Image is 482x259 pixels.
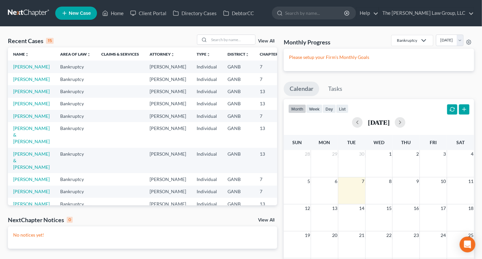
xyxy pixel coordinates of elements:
[222,61,254,73] td: GANB
[96,47,144,61] th: Claims & Services
[144,85,191,97] td: [PERSON_NAME]
[13,64,50,69] a: [PERSON_NAME]
[209,35,255,44] input: Search by name...
[55,73,96,85] td: Bankruptcy
[361,177,365,185] span: 7
[430,140,437,145] span: Fri
[46,38,54,44] div: 15
[55,173,96,185] td: Bankruptcy
[284,38,330,46] h3: Monthly Progress
[144,198,191,210] td: [PERSON_NAME]
[25,53,29,57] i: unfold_more
[13,176,50,182] a: [PERSON_NAME]
[222,198,254,210] td: GANB
[416,177,420,185] span: 9
[55,148,96,173] td: Bankruptcy
[13,125,50,144] a: [PERSON_NAME] & [PERSON_NAME]
[331,150,338,158] span: 29
[67,217,73,223] div: 0
[127,7,170,19] a: Client Portal
[144,98,191,110] td: [PERSON_NAME]
[368,119,390,126] h2: [DATE]
[359,231,365,239] span: 21
[8,216,73,224] div: NextChapter Notices
[288,104,306,113] button: month
[443,150,447,158] span: 3
[304,150,311,158] span: 28
[13,113,50,119] a: [PERSON_NAME]
[254,198,287,210] td: 13
[191,110,222,122] td: Individual
[359,204,365,212] span: 14
[191,198,222,210] td: Individual
[144,61,191,73] td: [PERSON_NAME]
[191,186,222,198] td: Individual
[245,53,249,57] i: unfold_more
[87,53,91,57] i: unfold_more
[416,150,420,158] span: 2
[468,231,474,239] span: 25
[254,148,287,173] td: 13
[258,218,275,222] a: View All
[60,52,91,57] a: Area of Lawunfold_more
[356,7,378,19] a: Help
[13,52,29,57] a: Nameunfold_more
[222,173,254,185] td: GANB
[191,61,222,73] td: Individual
[260,52,282,57] a: Chapterunfold_more
[304,231,311,239] span: 19
[307,177,311,185] span: 5
[13,232,272,238] p: No notices yet!
[254,98,287,110] td: 13
[222,85,254,97] td: GANB
[359,150,365,158] span: 30
[144,122,191,147] td: [PERSON_NAME]
[69,11,91,16] span: New Case
[440,231,447,239] span: 24
[254,122,287,147] td: 13
[220,7,257,19] a: DebtorCC
[284,82,319,96] a: Calendar
[222,186,254,198] td: GANB
[440,204,447,212] span: 17
[170,7,220,19] a: Directory Cases
[374,140,384,145] span: Wed
[222,148,254,173] td: GANB
[334,177,338,185] span: 6
[8,37,54,45] div: Recent Cases
[222,73,254,85] td: GANB
[319,140,330,145] span: Mon
[13,201,50,207] a: [PERSON_NAME]
[456,140,465,145] span: Sat
[254,173,287,185] td: 7
[323,104,336,113] button: day
[191,85,222,97] td: Individual
[55,85,96,97] td: Bankruptcy
[413,204,420,212] span: 16
[206,53,210,57] i: unfold_more
[397,38,417,43] div: Bankruptcy
[254,110,287,122] td: 7
[13,101,50,106] a: [PERSON_NAME]
[348,140,356,145] span: Tue
[13,89,50,94] a: [PERSON_NAME]
[468,177,474,185] span: 11
[55,98,96,110] td: Bankruptcy
[386,231,392,239] span: 22
[379,7,474,19] a: The [PERSON_NAME] Law Group, LLC
[144,110,191,122] td: [PERSON_NAME]
[386,204,392,212] span: 15
[254,61,287,73] td: 7
[222,122,254,147] td: GANB
[470,150,474,158] span: 4
[228,52,249,57] a: Districtunfold_more
[171,53,175,57] i: unfold_more
[460,237,475,252] div: Open Intercom Messenger
[293,140,302,145] span: Sun
[55,110,96,122] td: Bankruptcy
[13,151,50,170] a: [PERSON_NAME] & [PERSON_NAME]
[150,52,175,57] a: Attorneyunfold_more
[144,173,191,185] td: [PERSON_NAME]
[304,204,311,212] span: 12
[55,61,96,73] td: Bankruptcy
